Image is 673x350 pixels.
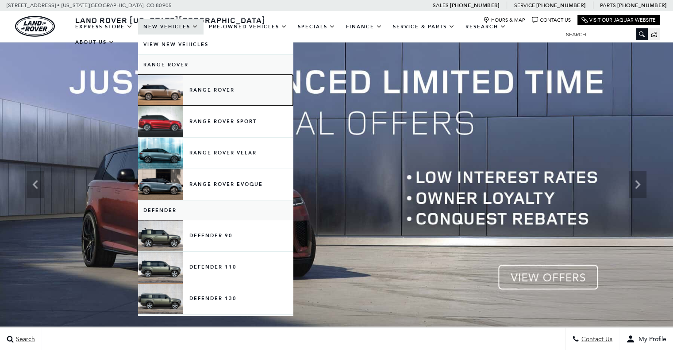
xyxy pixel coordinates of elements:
[138,75,293,106] a: Range Rover
[70,35,120,50] a: About Us
[138,200,293,220] a: Defender
[579,335,612,343] span: Contact Us
[138,220,293,251] a: Defender 90
[460,19,511,35] a: Research
[532,17,571,23] a: Contact Us
[138,283,293,314] a: Defender 130
[388,19,460,35] a: Service & Parts
[204,19,292,35] a: Pre-Owned Vehicles
[536,2,585,9] a: [PHONE_NUMBER]
[138,106,293,137] a: Range Rover Sport
[450,2,499,9] a: [PHONE_NUMBER]
[14,335,35,343] span: Search
[635,335,666,343] span: My Profile
[600,2,616,8] span: Parts
[617,2,666,9] a: [PHONE_NUMBER]
[70,19,138,35] a: EXPRESS STORE
[75,15,265,25] span: Land Rover [US_STATE][GEOGRAPHIC_DATA]
[138,35,293,54] a: View New Vehicles
[138,169,293,200] a: Range Rover Evoque
[433,2,449,8] span: Sales
[138,19,204,35] a: New Vehicles
[7,2,172,8] a: [STREET_ADDRESS] • [US_STATE][GEOGRAPHIC_DATA], CO 80905
[138,55,293,75] a: Range Rover
[138,138,293,169] a: Range Rover Velar
[514,2,535,8] span: Service
[138,315,293,335] a: Discovery
[341,19,388,35] a: Finance
[70,19,559,50] nav: Main Navigation
[483,17,525,23] a: Hours & Map
[15,16,55,37] img: Land Rover
[15,16,55,37] a: land-rover
[619,328,673,350] button: user-profile-menu
[138,252,293,283] a: Defender 110
[292,19,341,35] a: Specials
[581,17,656,23] a: Visit Our Jaguar Website
[559,29,648,40] input: Search
[70,15,271,25] a: Land Rover [US_STATE][GEOGRAPHIC_DATA]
